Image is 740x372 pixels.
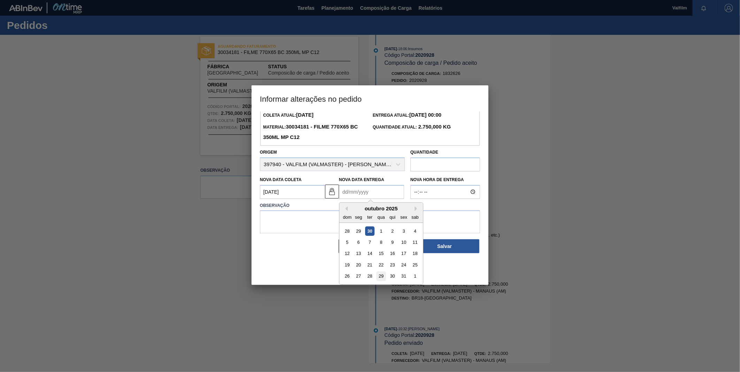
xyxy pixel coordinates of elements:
strong: 30034181 - FILME 770X65 BC 350ML MP C12 [263,124,358,140]
div: Choose quarta-feira, 22 de outubro de 2025 [376,260,386,270]
img: unlocked [328,187,336,196]
div: dom [342,212,352,222]
div: seg [354,212,363,222]
div: Choose domingo, 28 de setembro de 2025 [342,226,352,235]
span: Entrega Atual: [373,113,441,118]
div: Choose quinta-feira, 30 de outubro de 2025 [388,271,397,281]
label: Quantidade [410,150,438,155]
div: qua [376,212,386,222]
span: Quantidade Atual: [373,125,451,130]
button: Fechar [339,239,408,253]
div: Choose quarta-feira, 15 de outubro de 2025 [376,249,386,258]
div: Choose quarta-feira, 29 de outubro de 2025 [376,271,386,281]
div: qui [388,212,397,222]
button: Next Month [415,206,419,211]
strong: [DATE] [296,112,314,118]
div: Choose sexta-feira, 24 de outubro de 2025 [399,260,408,270]
div: Choose sexta-feira, 31 de outubro de 2025 [399,271,408,281]
div: Choose sábado, 18 de outubro de 2025 [410,249,420,258]
div: Choose segunda-feira, 29 de setembro de 2025 [354,226,363,235]
div: Choose sexta-feira, 3 de outubro de 2025 [399,226,408,235]
div: Choose terça-feira, 14 de outubro de 2025 [365,249,375,258]
div: ter [365,212,375,222]
button: Salvar [410,239,479,253]
button: unlocked [325,185,339,199]
div: Choose terça-feira, 7 de outubro de 2025 [365,238,375,247]
div: Choose domingo, 12 de outubro de 2025 [342,249,352,258]
div: Choose sexta-feira, 17 de outubro de 2025 [399,249,408,258]
div: Choose quarta-feira, 1 de outubro de 2025 [376,226,386,235]
div: Choose segunda-feira, 6 de outubro de 2025 [354,238,363,247]
div: Choose segunda-feira, 13 de outubro de 2025 [354,249,363,258]
strong: 2.750,000 KG [417,124,451,130]
div: Choose quinta-feira, 23 de outubro de 2025 [388,260,397,270]
div: Choose quarta-feira, 8 de outubro de 2025 [376,238,386,247]
label: Origem [260,150,277,155]
span: Material: [263,125,358,140]
h3: Informar alterações no pedido [252,85,488,112]
div: Choose domingo, 19 de outubro de 2025 [342,260,352,270]
div: outubro 2025 [339,206,423,211]
div: month 2025-10 [341,225,421,281]
div: Choose sábado, 11 de outubro de 2025 [410,238,420,247]
div: Choose sábado, 1 de novembro de 2025 [410,271,420,281]
input: dd/mm/yyyy [260,185,325,199]
div: Choose segunda-feira, 27 de outubro de 2025 [354,271,363,281]
div: Choose sábado, 4 de outubro de 2025 [410,226,420,235]
div: Choose terça-feira, 28 de outubro de 2025 [365,271,375,281]
label: Nova Data Coleta [260,177,302,182]
div: Choose quinta-feira, 9 de outubro de 2025 [388,238,397,247]
strong: [DATE] 00:00 [409,112,441,118]
div: sab [410,212,420,222]
div: Choose sábado, 25 de outubro de 2025 [410,260,420,270]
div: Choose domingo, 5 de outubro de 2025 [342,238,352,247]
div: Choose domingo, 26 de outubro de 2025 [342,271,352,281]
button: Previous Month [343,206,348,211]
div: sex [399,212,408,222]
div: Choose segunda-feira, 20 de outubro de 2025 [354,260,363,270]
div: Choose terça-feira, 21 de outubro de 2025 [365,260,375,270]
label: Nova Data Entrega [339,177,384,182]
label: Observação [260,201,480,211]
div: Choose sexta-feira, 10 de outubro de 2025 [399,238,408,247]
span: Coleta Atual: [263,113,313,118]
div: Choose quinta-feira, 2 de outubro de 2025 [388,226,397,235]
div: Choose quinta-feira, 16 de outubro de 2025 [388,249,397,258]
div: Choose terça-feira, 30 de setembro de 2025 [365,226,375,235]
input: dd/mm/yyyy [339,185,404,199]
label: Nova Hora de Entrega [410,175,480,185]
